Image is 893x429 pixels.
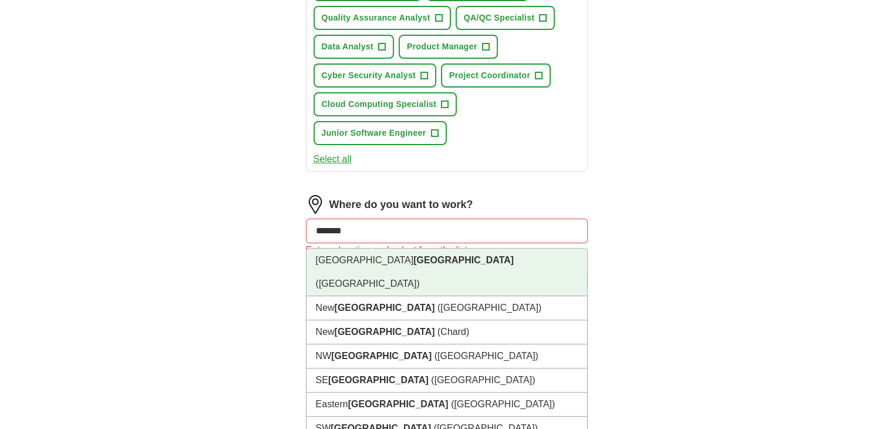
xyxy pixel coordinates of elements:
button: Data Analyst [314,35,395,59]
button: Select all [314,152,352,166]
span: (Chard) [437,327,469,337]
span: ([GEOGRAPHIC_DATA]) [431,375,535,385]
span: ([GEOGRAPHIC_DATA]) [437,303,541,313]
span: Quality Assurance Analyst [322,12,430,24]
li: [GEOGRAPHIC_DATA] [306,249,587,296]
img: location.png [306,195,325,214]
li: New [306,320,587,344]
button: Product Manager [399,35,498,59]
span: Project Coordinator [449,69,530,82]
button: Cloud Computing Specialist [314,92,457,116]
strong: [GEOGRAPHIC_DATA] [413,255,514,265]
span: Product Manager [407,41,477,53]
strong: [GEOGRAPHIC_DATA] [328,375,429,385]
strong: [GEOGRAPHIC_DATA] [331,351,432,361]
span: Cyber Security Analyst [322,69,416,82]
div: Enter a location and select from the list [306,243,588,257]
li: Eastern [306,393,587,417]
strong: [GEOGRAPHIC_DATA] [348,399,449,409]
span: Data Analyst [322,41,374,53]
li: SE [306,368,587,393]
strong: [GEOGRAPHIC_DATA] [335,327,435,337]
label: Where do you want to work? [329,197,473,213]
span: QA/QC Specialist [464,12,535,24]
span: ([GEOGRAPHIC_DATA]) [434,351,538,361]
button: QA/QC Specialist [456,6,555,30]
button: Quality Assurance Analyst [314,6,451,30]
strong: [GEOGRAPHIC_DATA] [335,303,435,313]
button: Project Coordinator [441,63,551,88]
button: Junior Software Engineer [314,121,447,145]
span: Junior Software Engineer [322,127,426,139]
span: ([GEOGRAPHIC_DATA]) [316,279,420,289]
span: ([GEOGRAPHIC_DATA]) [451,399,555,409]
li: NW [306,344,587,368]
span: Cloud Computing Specialist [322,98,437,110]
li: New [306,296,587,320]
button: Cyber Security Analyst [314,63,436,88]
